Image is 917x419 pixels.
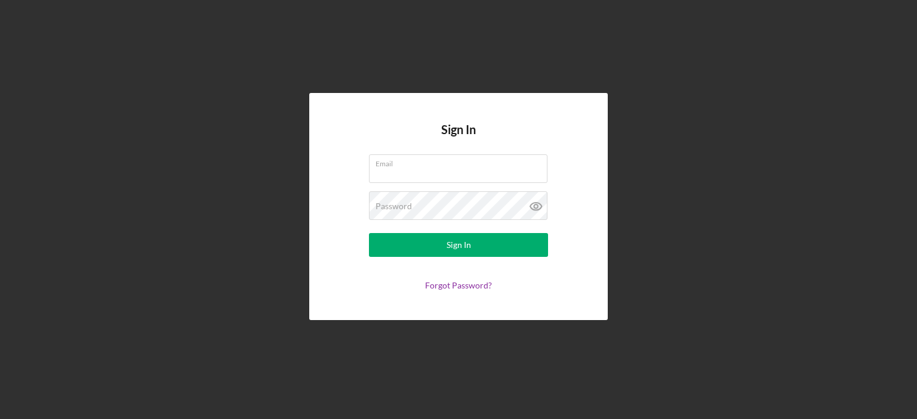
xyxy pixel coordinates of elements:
a: Forgot Password? [425,280,492,290]
label: Password [376,201,412,211]
div: Sign In [447,233,471,257]
label: Email [376,155,547,168]
button: Sign In [369,233,548,257]
h4: Sign In [441,123,476,154]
